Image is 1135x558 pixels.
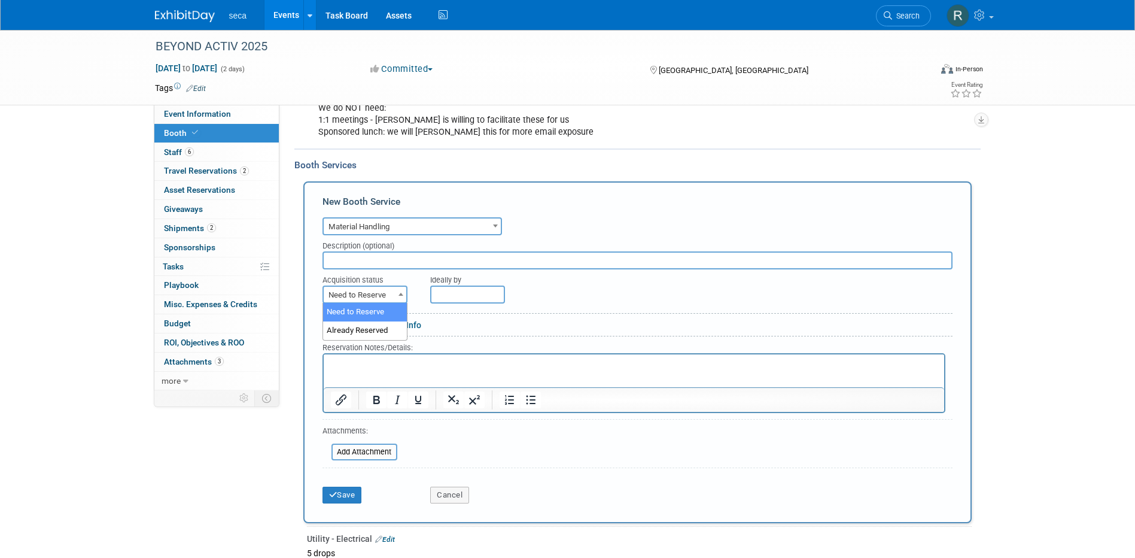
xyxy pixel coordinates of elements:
[164,319,191,328] span: Budget
[947,4,969,27] img: Rachel Jordan
[154,333,279,352] a: ROI, Objectives & ROO
[164,128,200,138] span: Booth
[430,269,898,286] div: Ideally by
[955,65,983,74] div: In-Person
[892,11,920,20] span: Search
[154,295,279,314] a: Misc. Expenses & Credits
[324,287,406,304] span: Need to Reserve
[366,63,437,75] button: Committed
[154,124,279,142] a: Booth
[164,280,199,290] span: Playbook
[164,147,194,157] span: Staff
[154,238,279,257] a: Sponsorships
[154,162,279,180] a: Travel Reservations2
[163,262,184,271] span: Tasks
[164,185,235,195] span: Asset Reservations
[322,217,502,235] span: Material Handling
[220,65,245,73] span: (2 days)
[387,392,407,408] button: Italic
[181,63,192,73] span: to
[322,426,397,439] div: Attachments:
[164,242,215,252] span: Sponsorships
[443,392,464,408] button: Subscript
[154,353,279,371] a: Attachments3
[408,392,428,408] button: Underline
[155,63,218,74] span: [DATE] [DATE]
[164,204,203,214] span: Giveaways
[860,62,984,80] div: Event Format
[324,354,944,387] iframe: Rich Text Area
[659,66,808,75] span: [GEOGRAPHIC_DATA], [GEOGRAPHIC_DATA]
[294,159,981,172] div: Booth Services
[186,84,206,93] a: Edit
[164,166,249,175] span: Travel Reservations
[323,322,407,340] li: Already Reserved
[229,11,247,20] span: seca
[154,257,279,276] a: Tasks
[307,533,972,545] div: Utility - Electrical
[430,487,469,504] button: Cancel
[154,372,279,390] a: more
[154,200,279,219] a: Giveaways
[941,64,953,74] img: Format-Inperson.png
[154,276,279,295] a: Playbook
[876,5,931,26] a: Search
[322,487,362,504] button: Save
[164,338,244,347] span: ROI, Objectives & ROO
[154,181,279,199] a: Asset Reservations
[500,392,520,408] button: Numbered list
[164,357,224,366] span: Attachments
[151,36,913,57] div: BEYOND ACTIV 2025
[366,392,387,408] button: Bold
[185,147,194,156] span: 6
[164,299,257,309] span: Misc. Expenses & Credits
[164,223,216,233] span: Shipments
[155,10,215,22] img: ExhibitDay
[322,341,945,353] div: Reservation Notes/Details:
[375,535,395,544] a: Edit
[324,219,501,235] span: Material Handling
[322,195,953,214] div: New Booth Service
[950,82,982,88] div: Event Rating
[331,392,351,408] button: Insert/edit link
[192,129,198,136] i: Booth reservation complete
[154,219,279,238] a: Shipments2
[254,390,279,406] td: Toggle Event Tabs
[154,105,279,123] a: Event Information
[322,269,413,286] div: Acquisition status
[521,392,541,408] button: Bullet list
[207,223,216,232] span: 2
[155,82,206,94] td: Tags
[154,314,279,333] a: Budget
[323,303,407,322] li: Need to Reserve
[240,166,249,175] span: 2
[322,235,953,251] div: Description (optional)
[154,143,279,162] a: Staff6
[234,390,255,406] td: Personalize Event Tab Strip
[164,109,231,119] span: Event Information
[322,286,407,304] span: Need to Reserve
[215,357,224,366] span: 3
[162,376,181,386] span: more
[464,392,485,408] button: Superscript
